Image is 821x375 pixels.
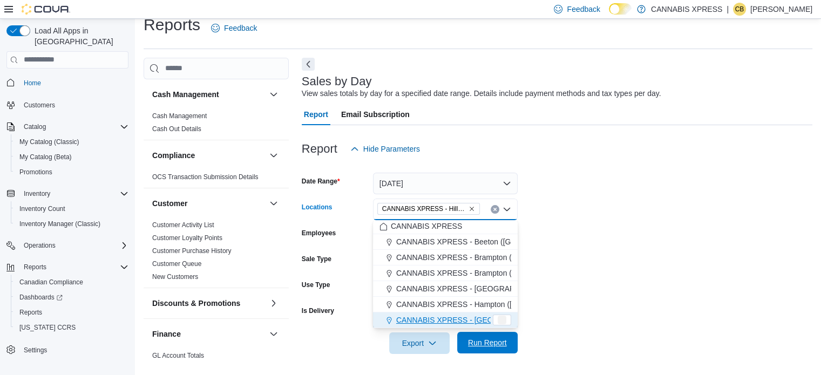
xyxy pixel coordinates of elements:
[19,278,83,287] span: Canadian Compliance
[152,173,259,181] a: OCS Transaction Submission Details
[152,150,265,161] button: Compliance
[152,198,187,209] h3: Customer
[152,150,195,161] h3: Compliance
[396,332,443,354] span: Export
[11,305,133,320] button: Reports
[152,260,201,268] span: Customer Queue
[19,138,79,146] span: My Catalog (Classic)
[469,206,475,212] button: Remove CANNABIS XPRESS - Hillsdale (Penetanguishene Road) from selection in this group
[735,3,744,16] span: CB
[2,238,133,253] button: Operations
[19,120,128,133] span: Catalog
[11,320,133,335] button: [US_STATE] CCRS
[19,323,76,332] span: [US_STATE] CCRS
[2,75,133,91] button: Home
[15,202,70,215] a: Inventory Count
[363,144,420,154] span: Hide Parameters
[144,171,289,188] div: Compliance
[567,4,600,15] span: Feedback
[11,165,133,180] button: Promotions
[19,77,45,90] a: Home
[491,205,499,214] button: Clear input
[19,204,65,213] span: Inventory Count
[15,306,46,319] a: Reports
[152,352,204,359] a: GL Account Totals
[152,89,265,100] button: Cash Management
[15,202,128,215] span: Inventory Count
[2,97,133,113] button: Customers
[267,149,280,162] button: Compliance
[302,255,331,263] label: Sale Type
[152,221,214,229] a: Customer Activity List
[15,135,128,148] span: My Catalog (Classic)
[267,197,280,210] button: Customer
[19,187,55,200] button: Inventory
[304,104,328,125] span: Report
[152,247,232,255] a: Customer Purchase History
[15,276,87,289] a: Canadian Compliance
[11,216,133,231] button: Inventory Manager (Classic)
[144,219,289,288] div: Customer
[11,290,133,305] a: Dashboards
[152,298,265,309] button: Discounts & Promotions
[152,329,265,339] button: Finance
[2,342,133,357] button: Settings
[152,351,204,360] span: GL Account Totals
[373,173,518,194] button: [DATE]
[15,321,80,334] a: [US_STATE] CCRS
[727,3,729,16] p: |
[144,14,200,36] h1: Reports
[302,75,372,88] h3: Sales by Day
[15,276,128,289] span: Canadian Compliance
[19,153,72,161] span: My Catalog (Beta)
[11,134,133,149] button: My Catalog (Classic)
[19,239,60,252] button: Operations
[15,151,76,163] a: My Catalog (Beta)
[152,89,219,100] h3: Cash Management
[224,23,257,33] span: Feedback
[15,166,57,179] a: Promotions
[2,119,133,134] button: Catalog
[30,25,128,47] span: Load All Apps in [GEOGRAPHIC_DATA]
[302,229,336,237] label: Employees
[19,187,128,200] span: Inventory
[19,261,51,274] button: Reports
[19,120,50,133] button: Catalog
[267,297,280,310] button: Discounts & Promotions
[207,17,261,39] a: Feedback
[382,203,466,214] span: CANNABIS XPRESS - Hillsdale ([GEOGRAPHIC_DATA])
[302,203,333,212] label: Locations
[15,291,67,304] a: Dashboards
[152,198,265,209] button: Customer
[15,135,84,148] a: My Catalog (Classic)
[346,138,424,160] button: Hide Parameters
[503,205,511,214] button: Close list of options
[24,79,41,87] span: Home
[152,273,198,281] a: New Customers
[19,76,128,90] span: Home
[15,217,105,230] a: Inventory Manager (Classic)
[24,101,55,110] span: Customers
[19,220,100,228] span: Inventory Manager (Classic)
[24,122,46,131] span: Catalog
[302,177,340,186] label: Date Range
[152,234,222,242] a: Customer Loyalty Points
[15,217,128,230] span: Inventory Manager (Classic)
[2,260,133,275] button: Reports
[19,98,128,112] span: Customers
[15,321,128,334] span: Washington CCRS
[24,263,46,271] span: Reports
[341,104,410,125] span: Email Subscription
[267,88,280,101] button: Cash Management
[377,203,480,215] span: CANNABIS XPRESS - Hillsdale (Penetanguishene Road)
[302,306,334,315] label: Is Delivery
[19,239,128,252] span: Operations
[609,3,632,15] input: Dark Mode
[152,112,207,120] a: Cash Management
